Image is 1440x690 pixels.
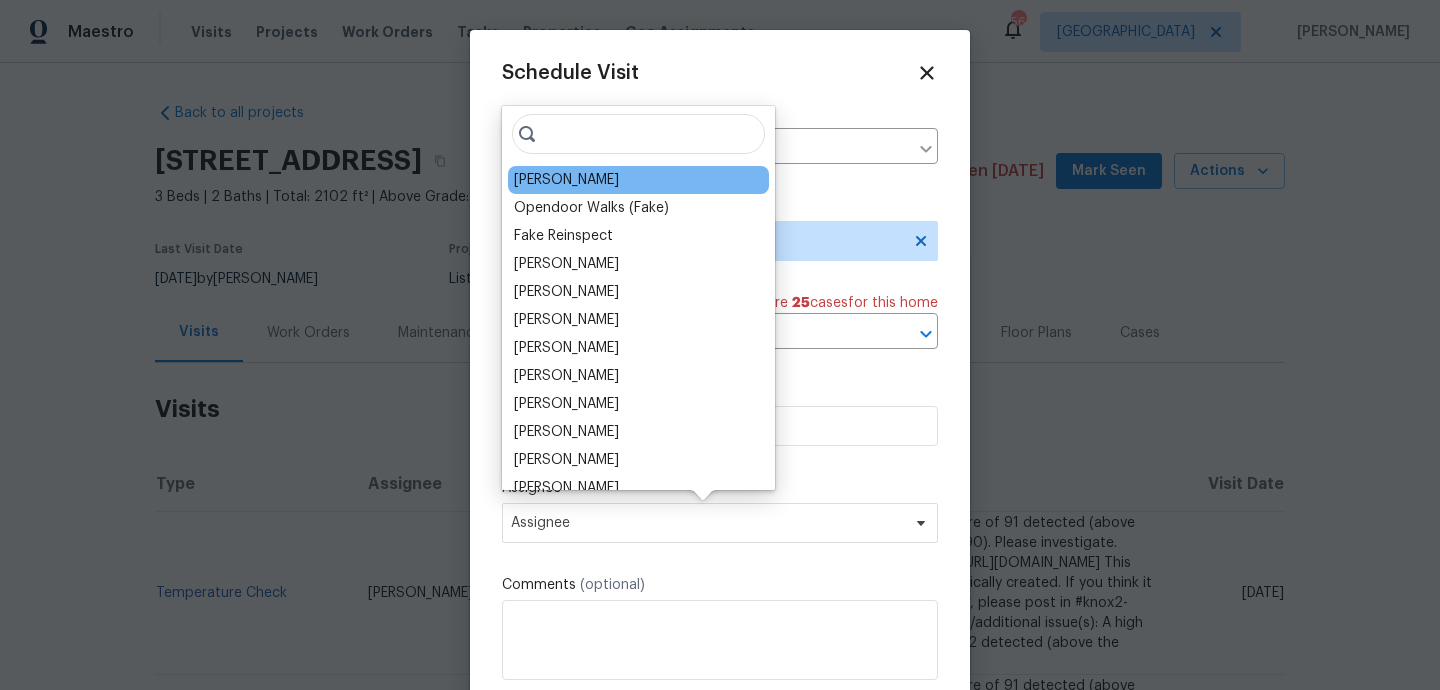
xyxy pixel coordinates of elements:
div: Opendoor Walks (Fake) [514,198,669,218]
div: [PERSON_NAME] [514,422,619,442]
div: [PERSON_NAME] [514,338,619,358]
div: [PERSON_NAME] [514,366,619,386]
button: Open [912,320,940,348]
div: Fake Reinspect [514,226,613,246]
div: [PERSON_NAME] [514,310,619,330]
div: [PERSON_NAME] [514,394,619,414]
span: Schedule Visit [502,63,639,83]
div: [PERSON_NAME] [514,282,619,302]
div: [PERSON_NAME] [514,254,619,274]
div: [PERSON_NAME] [514,170,619,190]
span: There are case s for this home [729,293,938,313]
label: Comments [502,575,938,595]
span: 25 [792,296,810,310]
div: [PERSON_NAME] [514,450,619,470]
div: [PERSON_NAME] [514,478,619,498]
span: (optional) [580,578,645,592]
span: Close [916,62,938,84]
span: Assignee [511,515,903,531]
